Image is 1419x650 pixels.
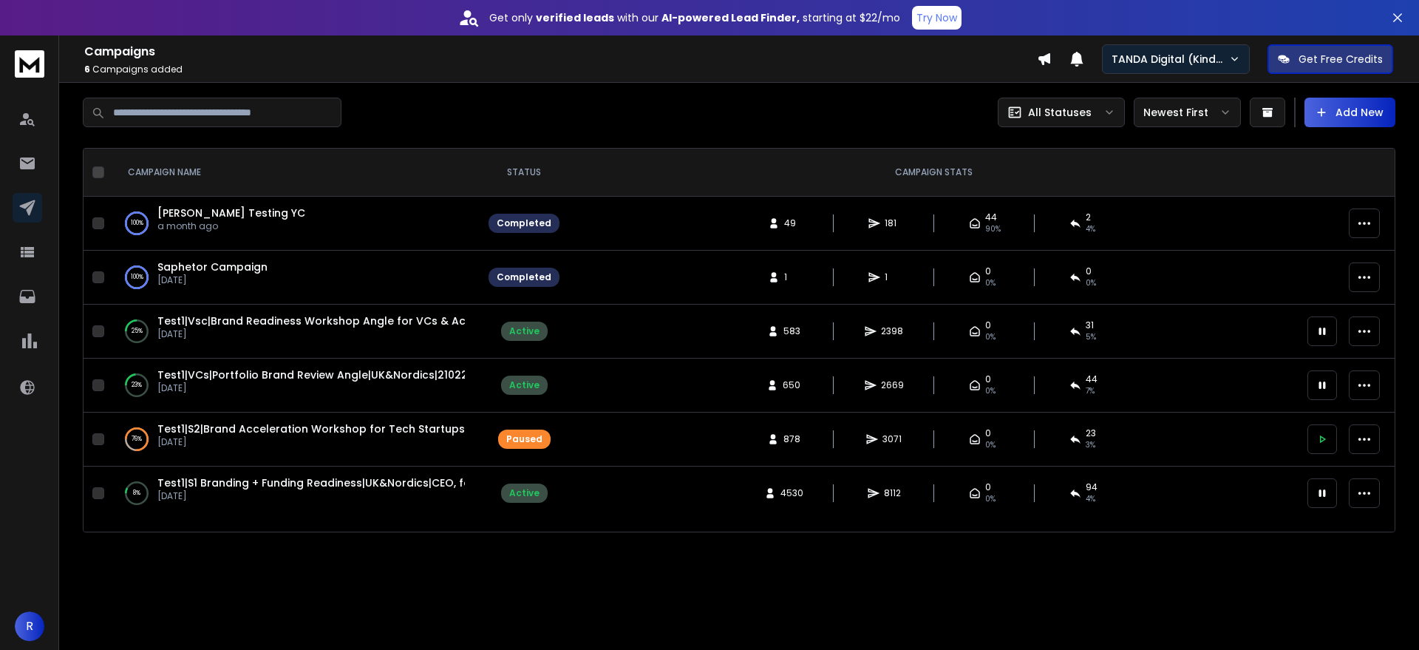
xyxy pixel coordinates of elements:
span: 0 [985,427,991,439]
p: Get Free Credits [1299,52,1383,67]
span: 0% [985,277,996,289]
button: Add New [1304,98,1395,127]
span: 31 [1086,319,1094,331]
span: 23 [1086,427,1096,439]
span: 2 [1086,211,1091,223]
h1: Campaigns [84,43,1037,61]
span: 8112 [884,487,901,499]
div: Completed [497,217,551,229]
strong: AI-powered Lead Finder, [661,10,800,25]
p: 100 % [131,216,143,231]
span: 650 [783,379,800,391]
td: 8%Test1|S1 Branding + Funding Readiness|UK&Nordics|CEO, founder|210225[DATE] [110,467,480,521]
a: Test1|VCs|Portfolio Brand Review Angle|UK&Nordics|210225 [157,368,474,382]
p: 100 % [131,270,143,285]
span: 0% [985,331,996,343]
span: 0 [985,481,991,493]
p: [DATE] [157,490,465,502]
span: 3 % [1086,439,1095,451]
span: 90 % [985,223,1001,235]
a: Test1|S1 Branding + Funding Readiness|UK&Nordics|CEO, founder|210225 [157,475,542,490]
p: 8 % [133,486,140,501]
div: Completed [497,271,551,283]
p: [DATE] [157,274,268,286]
span: 3071 [882,433,902,445]
span: 44 [1086,373,1098,385]
span: 0 [985,373,991,385]
span: 0 [985,265,991,277]
span: 0% [985,385,996,397]
span: 6 [84,63,90,75]
div: Active [509,379,540,391]
span: 0 [985,319,991,331]
div: Active [509,487,540,499]
span: 4 % [1086,493,1095,505]
span: 2669 [881,379,904,391]
th: CAMPAIGN NAME [110,149,480,197]
a: [PERSON_NAME] Testing YC [157,206,305,220]
button: R [15,612,44,641]
a: Test1|S2|Brand Acceleration Workshop for Tech Startups|[GEOGRAPHIC_DATA], [DEMOGRAPHIC_DATA]|CEO,... [157,422,831,436]
span: 5 % [1086,331,1096,343]
span: 583 [783,325,800,337]
button: Try Now [912,6,962,30]
p: a month ago [157,220,305,232]
td: 25%Test1|Vsc|Brand Readiness Workshop Angle for VCs & Accelerators|UK&nordics|210225[DATE] [110,305,480,359]
p: All Statuses [1028,105,1092,120]
span: 181 [885,217,899,229]
span: 878 [783,433,800,445]
span: 4 % [1086,223,1095,235]
span: 2398 [881,325,903,337]
p: 23 % [132,378,142,393]
a: Saphetor Campaign [157,260,268,274]
div: Paused [506,433,542,445]
td: 23%Test1|VCs|Portfolio Brand Review Angle|UK&Nordics|210225[DATE] [110,359,480,413]
span: 0% [985,439,996,451]
p: 76 % [132,432,142,447]
span: 49 [784,217,799,229]
span: 0 [1086,265,1092,277]
td: 100%[PERSON_NAME] Testing YCa month ago [110,197,480,251]
a: Test1|Vsc|Brand Readiness Workshop Angle for VCs & Accelerators|UK&nordics|210225 [157,314,628,328]
p: [DATE] [157,382,465,394]
p: [DATE] [157,436,465,448]
td: 100%Saphetor Campaign[DATE] [110,251,480,305]
p: Campaigns added [84,64,1037,75]
span: 1 [885,271,899,283]
span: 1 [784,271,799,283]
span: 44 [985,211,997,223]
button: Get Free Credits [1267,44,1393,74]
p: Try Now [916,10,957,25]
th: CAMPAIGN STATS [568,149,1299,197]
span: 4530 [780,487,803,499]
span: 0% [985,493,996,505]
p: [DATE] [157,328,465,340]
p: Get only with our starting at $22/mo [489,10,900,25]
button: Newest First [1134,98,1241,127]
strong: verified leads [536,10,614,25]
span: 94 [1086,481,1098,493]
img: logo [15,50,44,78]
td: 76%Test1|S2|Brand Acceleration Workshop for Tech Startups|[GEOGRAPHIC_DATA], [DEMOGRAPHIC_DATA]|C... [110,413,480,467]
th: STATUS [480,149,568,197]
div: Active [509,325,540,337]
p: 25 % [132,324,143,339]
p: TANDA Digital (Kind Studio) [1112,52,1229,67]
span: 7 % [1086,385,1095,397]
span: 0 % [1086,277,1096,289]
